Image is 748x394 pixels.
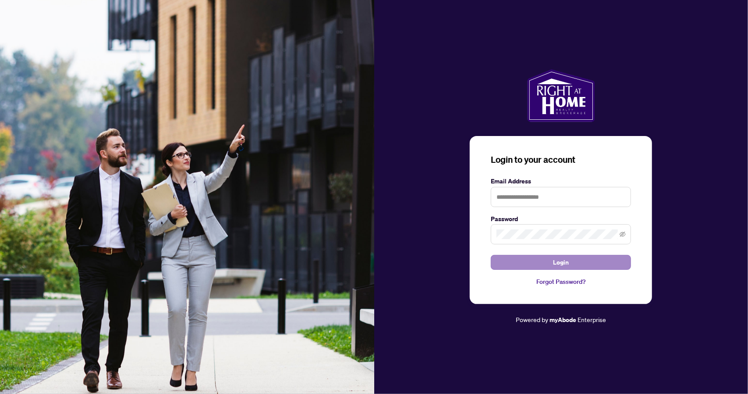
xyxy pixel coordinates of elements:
[491,214,631,224] label: Password
[578,315,606,323] span: Enterprise
[516,315,548,323] span: Powered by
[491,277,631,287] a: Forgot Password?
[491,154,631,166] h3: Login to your account
[491,255,631,270] button: Login
[549,315,576,325] a: myAbode
[620,231,626,237] span: eye-invisible
[527,69,595,122] img: ma-logo
[553,255,569,269] span: Login
[491,176,631,186] label: Email Address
